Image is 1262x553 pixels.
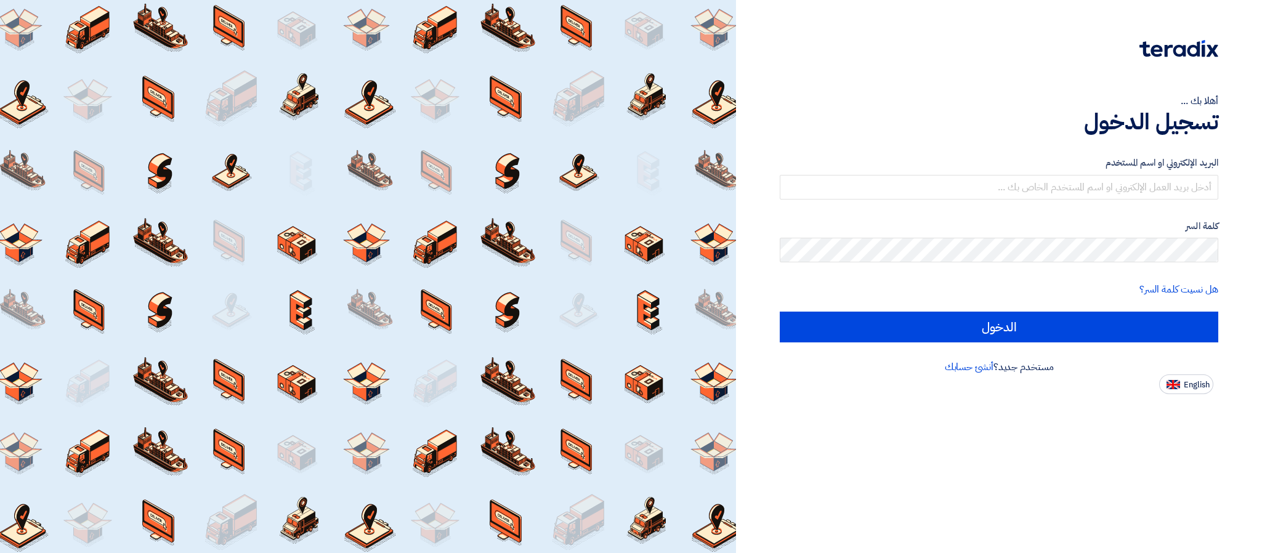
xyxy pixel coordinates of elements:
img: en-US.png [1167,380,1180,389]
div: مستخدم جديد؟ [780,360,1218,374]
span: English [1184,381,1210,389]
button: English [1159,374,1213,394]
a: هل نسيت كلمة السر؟ [1139,282,1218,297]
input: الدخول [780,312,1218,342]
h1: تسجيل الدخول [780,108,1218,135]
input: أدخل بريد العمل الإلكتروني او اسم المستخدم الخاص بك ... [780,175,1218,200]
label: كلمة السر [780,219,1218,233]
div: أهلا بك ... [780,94,1218,108]
img: Teradix logo [1139,40,1218,57]
label: البريد الإلكتروني او اسم المستخدم [780,156,1218,170]
a: أنشئ حسابك [945,360,993,374]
